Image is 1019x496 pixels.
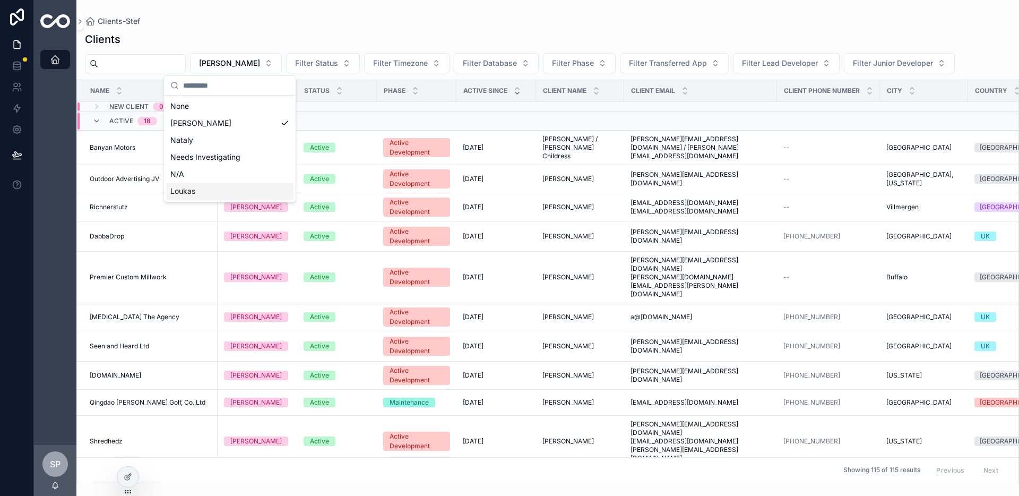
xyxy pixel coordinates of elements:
[783,175,790,183] span: --
[310,312,329,322] div: Active
[310,437,329,446] div: Active
[783,143,874,152] a: --
[542,135,618,160] a: [PERSON_NAME] / [PERSON_NAME] Childress
[886,371,922,380] span: [US_STATE]
[783,342,840,350] a: [PHONE_NUMBER]
[552,58,594,69] span: Filter Phase
[90,313,211,321] a: [MEDICAL_DATA] The Agency
[542,203,618,211] a: [PERSON_NAME]
[304,312,370,322] a: Active
[286,53,360,73] button: Select Button
[304,371,370,380] a: Active
[542,203,594,211] span: [PERSON_NAME]
[886,273,962,281] a: Buffalo
[463,313,483,321] span: [DATE]
[886,170,962,187] a: [GEOGRAPHIC_DATA], [US_STATE]
[463,313,530,321] a: [DATE]
[224,341,291,351] a: [PERSON_NAME]
[463,398,530,407] a: [DATE]
[886,273,908,281] span: Buffalo
[631,199,771,216] a: [EMAIL_ADDRESS][DOMAIN_NAME] [EMAIL_ADDRESS][DOMAIN_NAME]
[230,437,282,446] div: [PERSON_NAME]
[783,313,874,321] a: [PHONE_NUMBER]
[783,175,874,183] a: --
[230,272,282,282] div: [PERSON_NAME]
[783,437,874,446] a: [PHONE_NUMBER]
[109,102,149,111] span: New Client
[224,398,291,407] a: [PERSON_NAME]
[542,232,618,241] a: [PERSON_NAME]
[390,227,444,246] div: Active Development
[384,87,405,95] span: Phase
[90,313,179,321] span: [MEDICAL_DATA] The Agency
[783,232,840,241] a: [PHONE_NUMBER]
[631,420,771,463] a: [PERSON_NAME][EMAIL_ADDRESS][DOMAIN_NAME] [EMAIL_ADDRESS][DOMAIN_NAME] [PERSON_NAME][EMAIL_ADDRES...
[463,143,483,152] span: [DATE]
[90,273,211,281] a: Premier Custom Millwork
[390,307,444,327] div: Active Development
[542,437,594,446] span: [PERSON_NAME]
[463,398,483,407] span: [DATE]
[304,87,330,95] span: Status
[463,342,483,350] span: [DATE]
[631,398,738,407] span: [EMAIL_ADDRESS][DOMAIN_NAME]
[383,432,450,451] a: Active Development
[454,53,539,73] button: Select Button
[542,342,594,350] span: [PERSON_NAME]
[463,232,483,241] span: [DATE]
[90,203,211,211] a: Richnerstutz
[463,87,507,95] span: Active Since
[975,87,1007,95] span: Country
[230,341,282,351] div: [PERSON_NAME]
[98,16,140,27] span: Clients-Stef
[390,337,444,356] div: Active Development
[886,398,952,407] span: [GEOGRAPHIC_DATA]
[230,232,282,241] div: [PERSON_NAME]
[631,135,771,160] a: [PERSON_NAME][EMAIL_ADDRESS][DOMAIN_NAME] / [PERSON_NAME][EMAIL_ADDRESS][DOMAIN_NAME]
[144,117,151,125] div: 18
[783,143,790,152] span: --
[886,437,962,446] a: [US_STATE]
[166,98,293,115] div: None
[383,366,450,385] a: Active Development
[463,203,483,211] span: [DATE]
[224,202,291,212] a: [PERSON_NAME]
[90,342,149,350] span: Seen and Heard Ltd
[542,313,594,321] span: [PERSON_NAME]
[887,87,902,95] span: City
[463,232,530,241] a: [DATE]
[90,371,141,380] span: [DOMAIN_NAME]
[90,437,211,446] a: Shredhedz
[304,143,370,152] a: Active
[783,342,874,350] a: [PHONE_NUMBER]
[90,175,159,183] span: Outdoor Advertising JV
[304,398,370,407] a: Active
[886,371,962,380] a: [US_STATE]
[886,342,962,350] a: [GEOGRAPHIC_DATA]
[631,367,771,384] span: [PERSON_NAME][EMAIL_ADDRESS][DOMAIN_NAME]
[463,273,530,281] a: [DATE]
[390,398,429,407] div: Maintenance
[620,53,729,73] button: Select Button
[631,338,771,355] span: [PERSON_NAME][EMAIL_ADDRESS][DOMAIN_NAME]
[90,273,167,281] span: Premier Custom Millwork
[543,53,616,73] button: Select Button
[310,232,329,241] div: Active
[463,371,530,380] a: [DATE]
[783,371,874,380] a: [PHONE_NUMBER]
[542,342,618,350] a: [PERSON_NAME]
[783,273,874,281] a: --
[783,437,840,446] a: [PHONE_NUMBER]
[390,198,444,217] div: Active Development
[159,102,163,111] div: 0
[90,175,211,183] a: Outdoor Advertising JV
[90,143,135,152] span: Banyan Motors
[166,166,293,183] div: N/A
[886,232,962,241] a: [GEOGRAPHIC_DATA]
[783,371,840,380] a: [PHONE_NUMBER]
[886,143,962,152] a: [GEOGRAPHIC_DATA]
